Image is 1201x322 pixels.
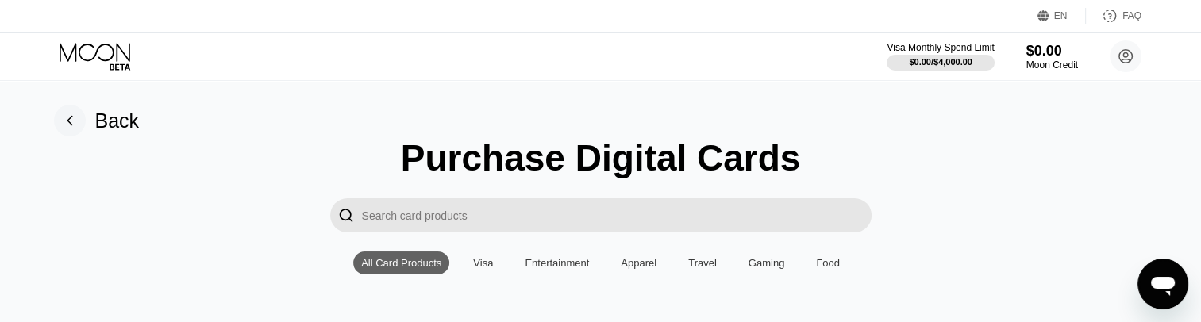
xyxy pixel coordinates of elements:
[1086,8,1141,24] div: FAQ
[54,105,140,136] div: Back
[1137,259,1188,309] iframe: Pulsante per aprire la finestra di messaggistica
[1037,8,1086,24] div: EN
[401,136,801,179] div: Purchase Digital Cards
[330,198,362,232] div: 
[1054,10,1068,21] div: EN
[1026,59,1078,71] div: Moon Credit
[887,42,994,53] div: Visa Monthly Spend Limit
[909,57,972,67] div: $0.00 / $4,000.00
[95,109,140,132] div: Back
[361,257,441,269] div: All Card Products
[688,257,717,269] div: Travel
[353,251,449,274] div: All Card Products
[1026,43,1078,71] div: $0.00Moon Credit
[338,206,354,224] div: 
[517,251,597,274] div: Entertainment
[473,257,493,269] div: Visa
[808,251,848,274] div: Food
[362,198,872,232] input: Search card products
[613,251,664,274] div: Apparel
[1026,43,1078,59] div: $0.00
[1122,10,1141,21] div: FAQ
[680,251,725,274] div: Travel
[621,257,656,269] div: Apparel
[741,251,793,274] div: Gaming
[465,251,501,274] div: Visa
[816,257,840,269] div: Food
[749,257,785,269] div: Gaming
[525,257,589,269] div: Entertainment
[887,42,994,71] div: Visa Monthly Spend Limit$0.00/$4,000.00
